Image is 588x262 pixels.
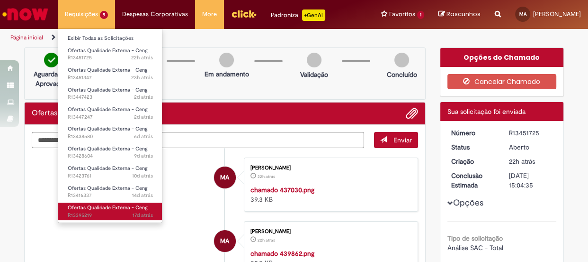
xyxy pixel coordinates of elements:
span: 22h atrás [258,237,275,243]
span: R13423761 [68,172,153,180]
textarea: Digite sua mensagem aqui... [32,132,364,148]
span: R13428604 [68,152,153,160]
img: img-circle-grey.png [394,53,409,67]
span: Despesas Corporativas [122,9,188,19]
h2: Ofertas Qualidade Externa - Ceng Histórico de tíquete [32,109,147,118]
dt: Conclusão Estimada [444,171,502,190]
span: R13451347 [68,74,153,82]
span: Requisições [65,9,98,19]
span: Ofertas Qualidade Externa - Ceng [68,165,148,172]
span: 22h atrás [258,174,275,179]
a: Aberto R13423761 : Ofertas Qualidade Externa - Ceng [58,163,162,181]
span: 2d atrás [134,94,153,101]
p: Concluído [387,70,417,79]
img: click_logo_yellow_360x200.png [231,7,257,21]
time: 22/08/2025 09:03:55 [134,133,153,140]
span: Favoritos [389,9,415,19]
a: chamado 437030.png [250,186,314,194]
time: 27/08/2025 11:04:19 [258,174,275,179]
a: chamado 439862.png [250,249,314,258]
a: Rascunhos [438,10,481,19]
span: 9d atrás [134,152,153,159]
span: 17d atrás [133,212,153,219]
span: R13416337 [68,192,153,199]
span: R13438580 [68,133,153,140]
div: [PERSON_NAME] [250,229,408,234]
span: 1 [417,11,424,19]
time: 14/08/2025 09:07:30 [132,192,153,199]
span: R13447247 [68,113,153,121]
span: MA [220,166,229,189]
a: Aberto R13451347 : Ofertas Qualidade Externa - Ceng [58,65,162,83]
a: Página inicial [10,34,43,41]
time: 27/08/2025 11:04:11 [258,237,275,243]
span: 2d atrás [134,113,153,121]
span: Ofertas Qualidade Externa - Ceng [68,86,148,94]
div: R13451725 [509,128,553,138]
div: Mikaelly Nunes De Araujo [214,230,236,252]
span: Ofertas Qualidade Externa - Ceng [68,47,148,54]
span: Ofertas Qualidade Externa - Ceng [68,66,148,74]
b: Tipo de solicitação [447,234,503,243]
a: Aberto R13395219 : Ofertas Qualidade Externa - Ceng [58,203,162,220]
div: 27/08/2025 11:04:32 [509,157,553,166]
ul: Requisições [58,28,162,223]
p: Aguardando Aprovação [28,69,74,88]
div: Mikaelly Nunes De Araujo [214,167,236,188]
span: 10d atrás [132,172,153,179]
span: R13451725 [68,54,153,62]
span: 22h atrás [509,157,535,166]
time: 11/08/2025 10:53:56 [133,212,153,219]
a: Aberto R13416337 : Ofertas Qualidade Externa - Ceng [58,183,162,201]
dt: Status [444,142,502,152]
span: Rascunhos [446,9,481,19]
a: Aberto R13447423 : Ofertas Qualidade Externa - Ceng [58,85,162,103]
div: Aberto [509,142,553,152]
span: Ofertas Qualidade Externa - Ceng [68,185,148,192]
a: Aberto R13451725 : Ofertas Qualidade Externa - Ceng [58,46,162,63]
span: 9 [100,11,108,19]
span: MA [519,11,526,17]
div: [DATE] 15:04:35 [509,171,553,190]
a: Exibir Todas as Solicitações [58,33,162,44]
span: Ofertas Qualidade Externa - Ceng [68,145,148,152]
time: 18/08/2025 09:50:08 [132,172,153,179]
div: [PERSON_NAME] [250,165,408,171]
span: Ofertas Qualidade Externa - Ceng [68,106,148,113]
img: img-circle-grey.png [219,53,234,67]
button: Enviar [374,132,418,148]
span: 14d atrás [132,192,153,199]
div: Padroniza [271,9,325,21]
a: Aberto R13438580 : Ofertas Qualidade Externa - Ceng [58,124,162,141]
time: 19/08/2025 13:36:34 [134,152,153,159]
span: MA [220,230,229,253]
button: Adicionar anexos [406,107,418,120]
span: Ofertas Qualidade Externa - Ceng [68,125,148,132]
button: Cancelar Chamado [447,74,557,89]
img: check-circle-green.png [44,53,59,67]
time: 26/08/2025 10:07:33 [134,113,153,121]
dt: Número [444,128,502,138]
span: 6d atrás [134,133,153,140]
p: +GenAi [302,9,325,21]
span: Sua solicitação foi enviada [447,107,526,116]
a: Aberto R13428604 : Ofertas Qualidade Externa - Ceng [58,144,162,161]
span: R13447423 [68,94,153,101]
span: R13395219 [68,212,153,219]
span: [PERSON_NAME] [533,10,581,18]
img: ServiceNow [1,5,50,24]
dt: Criação [444,157,502,166]
time: 26/08/2025 10:27:10 [134,94,153,101]
a: Aberto R13447247 : Ofertas Qualidade Externa - Ceng [58,104,162,122]
time: 27/08/2025 10:11:42 [131,74,153,81]
span: 23h atrás [131,74,153,81]
span: Análise SAC - Total [447,243,503,252]
p: Em andamento [205,69,249,79]
time: 27/08/2025 11:04:33 [131,54,153,61]
span: Enviar [393,136,412,144]
span: 22h atrás [131,54,153,61]
div: 39.3 KB [250,185,408,204]
p: Validação [300,70,328,79]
